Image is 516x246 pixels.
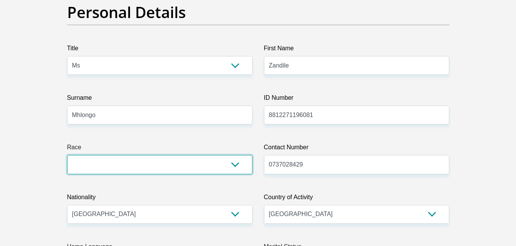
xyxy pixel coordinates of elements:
input: Contact Number [264,155,449,174]
label: First Name [264,44,449,56]
label: Nationality [67,193,252,205]
input: Surname [67,106,252,124]
h2: Personal Details [67,3,449,21]
input: First Name [264,56,449,75]
label: Race [67,143,252,155]
label: Contact Number [264,143,449,155]
label: Title [67,44,252,56]
label: Country of Activity [264,193,449,205]
label: Surname [67,93,252,106]
input: ID Number [264,106,449,124]
label: ID Number [264,93,449,106]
